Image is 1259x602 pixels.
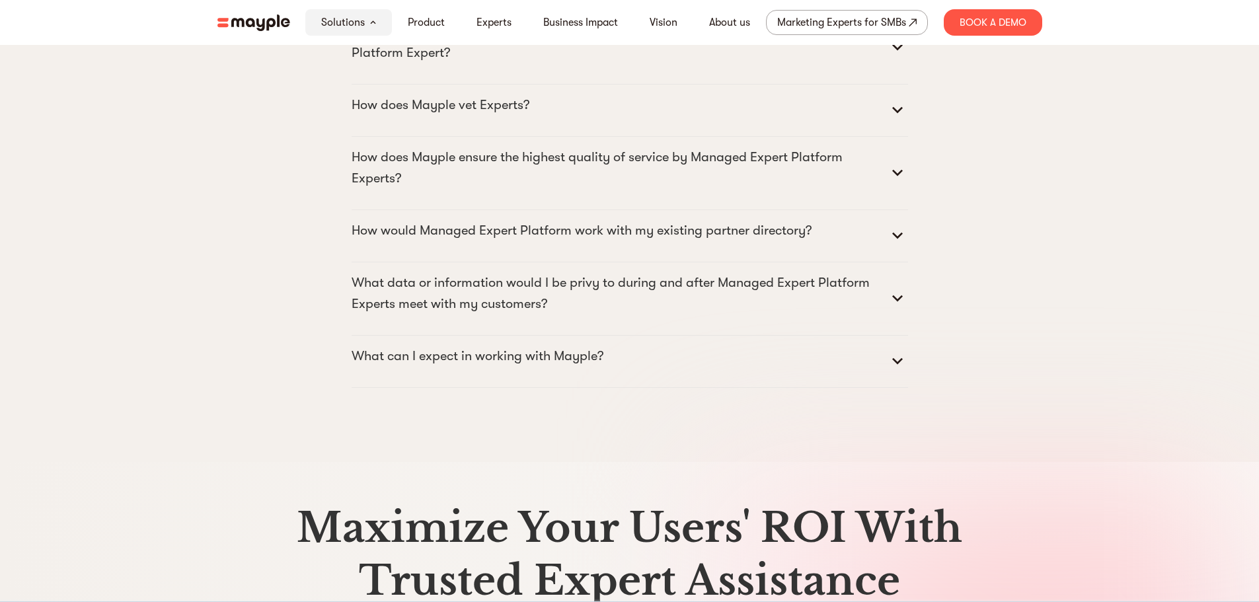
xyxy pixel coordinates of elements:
[352,346,603,367] p: What can I expect in working with Mayple?
[408,15,445,30] a: Product
[352,220,812,241] p: How would Managed Expert Platform work with my existing partner directory?
[477,15,512,30] a: Experts
[352,272,908,325] summary: What data or information would I be privy to during and after Managed Expert Platform Experts mee...
[766,10,928,35] a: Marketing Experts for SMBs
[650,15,677,30] a: Vision
[352,272,887,315] p: What data or information would I be privy to during and after Managed Expert Platform Experts mee...
[709,15,750,30] a: About us
[352,220,908,252] summary: How would Managed Expert Platform work with my existing partner directory?
[352,94,908,126] summary: How does Mayple vet Experts?
[944,9,1042,36] div: Book A Demo
[352,346,908,377] summary: What can I expect in working with Mayple?
[217,15,290,31] img: mayple-logo
[370,20,376,24] img: arrow-down
[352,147,908,200] summary: How does Mayple ensure the highest quality of service by Managed Expert Platform Experts?
[321,15,365,30] a: Solutions
[777,13,906,32] div: Marketing Experts for SMBs
[543,15,618,30] a: Business Impact
[352,21,908,74] summary: What is the difference between our customer success managers and an Managed Expert Platform Expert?
[352,94,529,116] p: How does Mayple vet Experts?
[352,147,887,189] p: How does Mayple ensure the highest quality of service by Managed Expert Platform Experts?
